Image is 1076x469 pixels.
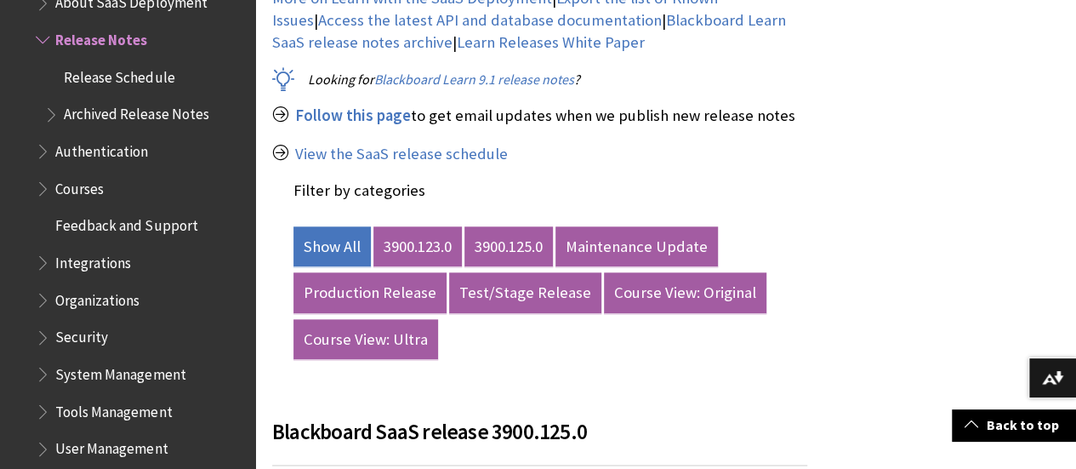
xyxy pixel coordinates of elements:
a: Test/Stage Release [449,272,601,313]
span: Follow this page [295,106,411,125]
a: Access the latest API and database documentation [318,10,662,31]
span: System Management [55,360,185,383]
span: Archived Release Notes [64,100,208,123]
a: Course View: Ultra [293,319,438,360]
a: 3900.123.0 [373,226,462,267]
a: Back to top [952,409,1076,441]
span: Integrations [55,249,131,272]
span: Release Notes [55,26,147,49]
a: Learn Releases White Paper [457,32,645,53]
p: to get email updates when we publish new release notes [272,105,807,127]
a: Blackboard Learn 9.1 release notes [374,71,574,89]
a: 3900.125.0 [464,226,553,267]
span: Blackboard SaaS release 3900.125.0 [272,418,587,445]
a: Course View: Original [604,272,766,313]
a: View the SaaS release schedule [295,144,508,164]
span: Security [55,323,108,346]
a: Blackboard Learn SaaS release notes archive [272,10,786,53]
span: Release Schedule [64,63,174,86]
span: Organizations [55,286,139,309]
span: Tools Management [55,398,172,420]
label: Filter by categories [293,180,425,200]
span: Feedback and Support [55,212,197,235]
span: Authentication [55,137,148,160]
a: Production Release [293,272,447,313]
p: Looking for ? [272,70,807,89]
a: Follow this page [295,106,411,126]
a: Maintenance Update [555,226,718,267]
span: Courses [55,174,104,197]
a: Show All [293,226,371,267]
span: User Management [55,435,168,458]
